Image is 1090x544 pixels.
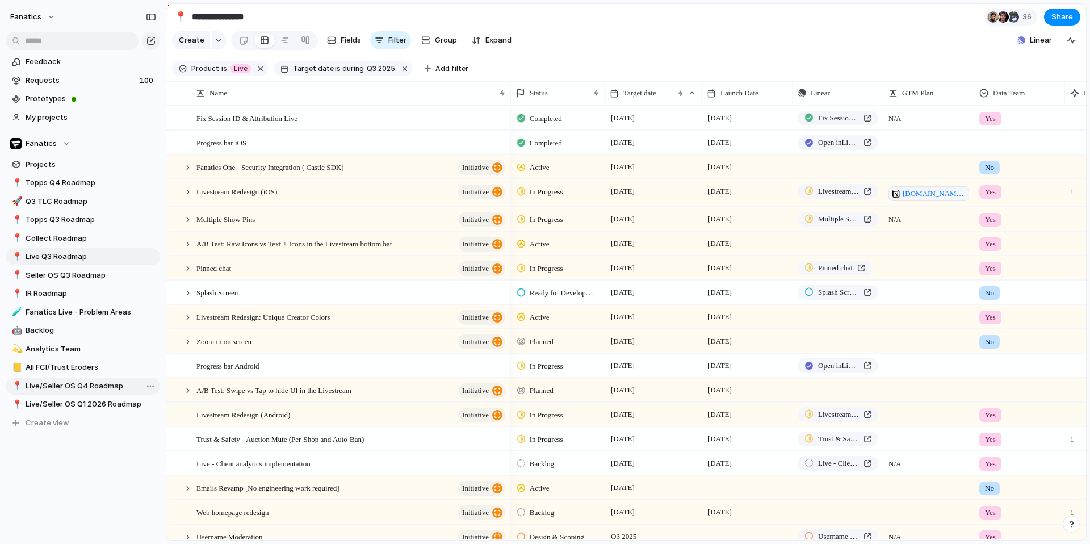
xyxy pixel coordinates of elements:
[196,261,231,274] span: Pinned chat
[798,407,878,422] a: Livestream Redesign (iOS and Android)
[530,458,554,470] span: Backlog
[219,62,229,75] button: is
[608,481,638,495] span: [DATE]
[705,432,735,446] span: [DATE]
[10,233,22,244] button: 📍
[462,407,489,423] span: initiative
[6,193,160,210] a: 🚀Q3 TLC Roadmap
[462,160,489,175] span: initiative
[985,214,996,225] span: Yes
[10,11,41,23] span: fanatics
[985,409,996,421] span: Yes
[530,137,562,149] span: Completed
[5,8,61,26] button: fanatics
[985,458,996,470] span: Yes
[6,359,160,376] a: 📒All FCI/Trust Eroders
[10,307,22,318] button: 🧪
[798,135,878,150] a: Open inLinear
[6,174,160,191] a: 📍Topps Q4 Roadmap
[174,9,187,24] div: 📍
[26,138,57,149] span: Fanatics
[798,111,878,125] a: Fix Session ID & Attribution Live
[798,432,878,446] a: Trust & Safety - Auction Mute (Per-Shop and Auto-Ban)
[26,251,156,262] span: Live Q3 Roadmap
[462,383,489,399] span: initiative
[322,31,366,49] button: Fields
[530,361,563,372] span: In Progress
[985,312,996,323] span: Yes
[196,237,392,250] span: A/B Test: Raw Icons vs Text + Icons in the Livestream bottom bar
[12,324,20,337] div: 🤖
[798,261,872,275] a: Pinned chat
[196,408,290,421] span: Livestream Redesign (Android)
[12,306,20,319] div: 🧪
[608,160,638,174] span: [DATE]
[10,214,22,225] button: 📍
[530,483,550,494] span: Active
[903,188,966,199] span: [DOMAIN_NAME][URL]
[6,322,160,339] div: 🤖Backlog
[818,360,859,371] span: Open in Linear
[462,212,489,228] span: initiative
[705,136,735,149] span: [DATE]
[12,195,20,208] div: 🚀
[10,196,22,207] button: 🚀
[884,452,974,470] span: N/A
[705,334,735,348] span: [DATE]
[10,344,22,355] button: 💫
[10,288,22,299] button: 📍
[191,64,219,74] span: Product
[12,250,20,263] div: 📍
[416,31,463,49] button: Group
[12,398,20,411] div: 📍
[12,361,20,374] div: 📒
[705,359,735,373] span: [DATE]
[608,432,638,446] span: [DATE]
[462,334,489,350] span: initiative
[705,185,735,198] span: [DATE]
[26,112,156,123] span: My projects
[6,211,160,228] div: 📍Topps Q3 Roadmap
[608,408,638,421] span: [DATE]
[335,64,341,74] span: is
[530,238,550,250] span: Active
[435,35,457,46] span: Group
[12,269,20,282] div: 📍
[196,160,344,173] span: Fanatics One - Security Integration ( Castle SDK)
[458,261,505,276] button: initiative
[884,525,974,543] span: N/A
[6,230,160,247] a: 📍Collect Roadmap
[6,341,160,358] a: 💫Analytics Team
[705,505,735,519] span: [DATE]
[530,162,550,173] span: Active
[221,64,227,74] span: is
[608,359,638,373] span: [DATE]
[818,186,859,197] span: Livestream Redesign (iOS and Android)
[705,212,735,226] span: [DATE]
[485,35,512,46] span: Expand
[993,87,1025,99] span: Data Team
[26,233,156,244] span: Collect Roadmap
[530,336,554,348] span: Planned
[705,408,735,421] span: [DATE]
[6,135,160,152] button: Fanatics
[6,90,160,107] a: Prototypes
[985,162,994,173] span: No
[6,248,160,265] a: 📍Live Q3 Roadmap
[26,362,156,373] span: All FCI/Trust Eroders
[196,334,251,348] span: Zoom in on screen
[818,137,859,148] span: Open in Linear
[1013,32,1057,49] button: Linear
[462,184,489,200] span: initiative
[196,383,351,396] span: A/B Test: Swipe vs Tap to hide UI in the Livestream
[370,31,411,49] button: Filter
[196,136,246,149] span: Progress bar iOS
[388,35,406,46] span: Filter
[608,286,638,299] span: [DATE]
[818,433,859,445] span: Trust & Safety - Auction Mute (Per-Shop and Auto-Ban)
[1066,501,1079,518] span: 1
[12,177,20,190] div: 📍
[6,304,160,321] a: 🧪Fanatics Live - Problem Areas
[462,261,489,277] span: initiative
[6,285,160,302] a: 📍IR Roadmap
